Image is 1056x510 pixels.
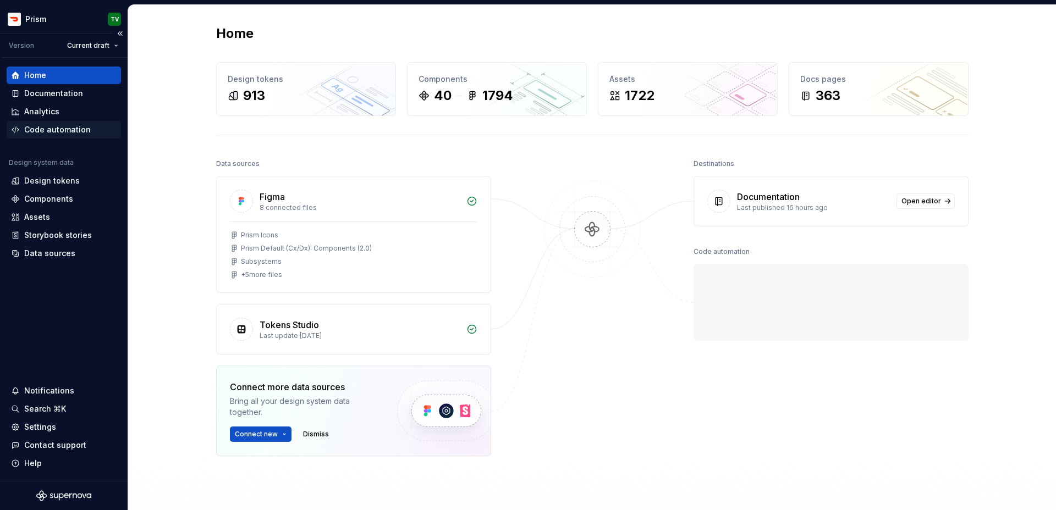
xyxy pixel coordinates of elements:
[694,156,734,171] div: Destinations
[901,197,941,206] span: Open editor
[897,193,955,209] a: Open editor
[230,380,378,393] div: Connect more data sources
[24,403,66,414] div: Search ⌘K
[24,106,59,117] div: Analytics
[24,422,56,433] div: Settings
[241,270,282,279] div: + 5 more files
[24,124,91,135] div: Code automation
[7,85,121,102] a: Documentation
[694,244,750,259] div: Code automation
[7,454,121,472] button: Help
[260,190,285,203] div: Figma
[737,190,800,203] div: Documentation
[8,13,21,26] img: bd52d190-91a7-4889-9e90-eccda45865b1.png
[235,430,278,439] span: Connect new
[482,87,513,104] div: 1794
[228,74,384,85] div: Design tokens
[24,458,42,469] div: Help
[241,231,278,240] div: Prism Icons
[260,203,460,212] div: 8 connected files
[7,208,121,226] a: Assets
[7,121,121,138] a: Code automation
[67,41,109,50] span: Current draft
[419,74,575,85] div: Components
[216,304,491,354] a: Tokens StudioLast update [DATE]
[7,245,121,262] a: Data sources
[7,190,121,208] a: Components
[230,396,378,418] div: Bring all your design system data together.
[2,7,125,31] button: PrismTV
[816,87,840,104] div: 363
[7,382,121,400] button: Notifications
[24,248,75,259] div: Data sources
[24,175,80,186] div: Design tokens
[7,103,121,120] a: Analytics
[260,331,460,340] div: Last update [DATE]
[7,418,121,436] a: Settings
[216,156,260,171] div: Data sources
[243,87,265,104] div: 913
[216,176,491,293] a: Figma8 connected filesPrism IconsPrism Default (Cx/Dx): Components (2.0)Subsystems+5more files
[9,158,74,167] div: Design system data
[24,440,86,451] div: Contact support
[25,14,46,25] div: Prism
[625,87,654,104] div: 1722
[36,490,91,501] svg: Supernova Logo
[216,25,254,42] h2: Home
[24,70,46,81] div: Home
[9,41,34,50] div: Version
[7,66,121,84] a: Home
[598,62,778,116] a: Assets1722
[111,15,119,24] div: TV
[112,26,128,41] button: Collapse sidebar
[24,212,50,223] div: Assets
[241,257,282,266] div: Subsystems
[24,385,74,396] div: Notifications
[260,318,319,331] div: Tokens Studio
[7,226,121,244] a: Storybook stories
[407,62,587,116] a: Components401794
[303,430,329,439] span: Dismiss
[24,88,83,99] div: Documentation
[609,74,766,85] div: Assets
[7,172,121,190] a: Design tokens
[7,400,121,418] button: Search ⌘K
[434,87,452,104] div: 40
[7,436,121,454] button: Contact support
[230,426,291,442] button: Connect new
[24,230,92,241] div: Storybook stories
[216,62,396,116] a: Design tokens913
[241,244,372,253] div: Prism Default (Cx/Dx): Components (2.0)
[789,62,969,116] a: Docs pages363
[24,193,73,204] div: Components
[737,203,890,212] div: Last published 16 hours ago
[800,74,957,85] div: Docs pages
[298,426,334,442] button: Dismiss
[62,38,123,53] button: Current draft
